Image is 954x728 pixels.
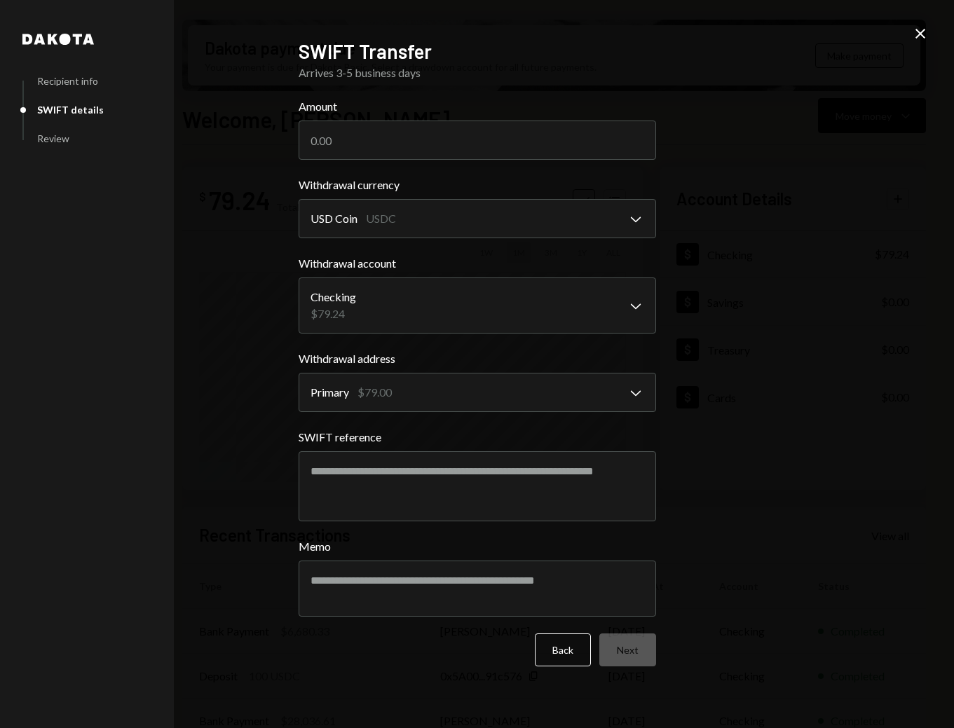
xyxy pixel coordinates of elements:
[37,104,104,116] div: SWIFT details
[299,121,656,160] input: 0.00
[37,132,69,144] div: Review
[299,350,656,367] label: Withdrawal address
[299,38,656,65] h2: SWIFT Transfer
[299,199,656,238] button: Withdrawal currency
[299,277,656,334] button: Withdrawal account
[357,384,392,401] div: $79.00
[299,538,656,555] label: Memo
[299,373,656,412] button: Withdrawal address
[366,210,396,227] div: USDC
[535,633,591,666] button: Back
[299,98,656,115] label: Amount
[299,255,656,272] label: Withdrawal account
[299,64,656,81] div: Arrives 3-5 business days
[299,429,656,446] label: SWIFT reference
[299,177,656,193] label: Withdrawal currency
[37,75,98,87] div: Recipient info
